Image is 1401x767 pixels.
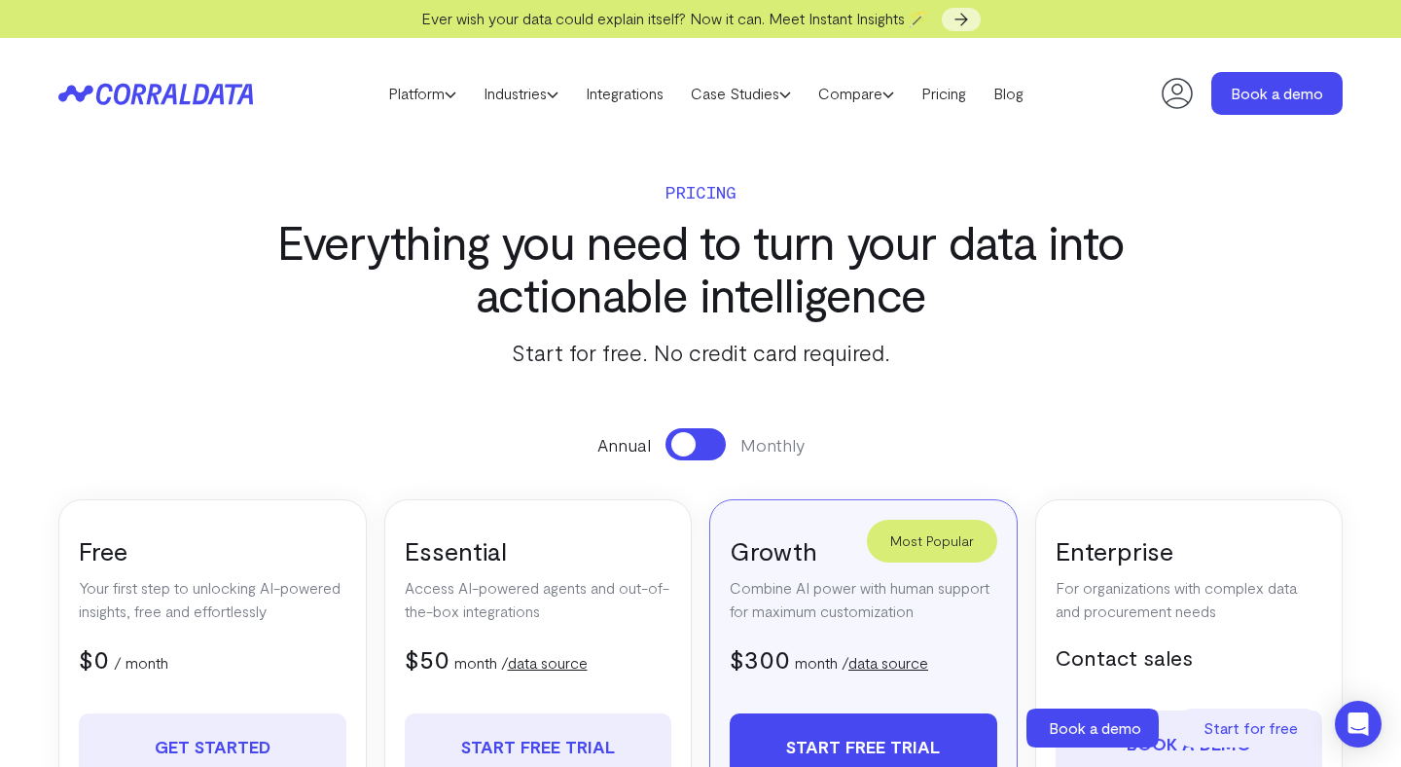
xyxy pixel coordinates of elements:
a: Industries [470,79,572,108]
h3: Essential [405,534,672,566]
h3: Enterprise [1056,534,1323,566]
h5: Contact sales [1056,642,1323,672]
h3: Growth [730,534,997,566]
div: Open Intercom Messenger [1335,701,1382,748]
span: $50 [405,643,449,674]
p: Start for free. No credit card required. [247,335,1154,370]
span: Annual [597,432,651,457]
span: Ever wish your data could explain itself? Now it can. Meet Instant Insights 🪄 [421,9,928,27]
span: Start for free [1203,718,1298,737]
a: Pricing [908,79,980,108]
p: Pricing [247,178,1154,205]
p: For organizations with complex data and procurement needs [1056,576,1323,623]
p: month / [795,651,928,675]
p: / month [114,651,168,675]
a: data source [848,653,928,672]
span: $0 [79,643,109,674]
a: Integrations [572,79,677,108]
a: Blog [980,79,1037,108]
a: Case Studies [677,79,805,108]
a: Start for free [1182,709,1318,748]
span: Book a demo [1049,718,1141,737]
a: Platform [375,79,470,108]
h3: Everything you need to turn your data into actionable intelligence [247,215,1154,320]
div: Most Popular [867,520,997,563]
p: month / [454,651,588,675]
h3: Free [79,534,346,566]
p: Combine AI power with human support for maximum customization [730,576,997,623]
a: Compare [805,79,908,108]
p: Your first step to unlocking AI-powered insights, free and effortlessly [79,576,346,623]
a: Book a demo [1211,72,1343,115]
a: data source [508,653,588,672]
span: Monthly [740,432,805,457]
a: Book a demo [1026,709,1163,748]
p: Access AI-powered agents and out-of-the-box integrations [405,576,672,623]
span: $300 [730,643,790,674]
